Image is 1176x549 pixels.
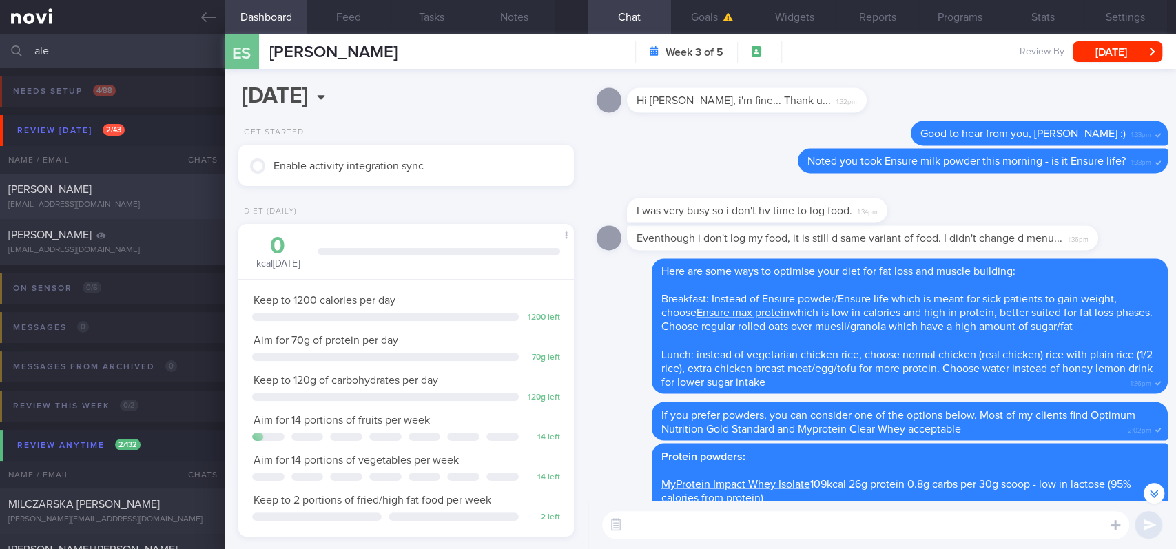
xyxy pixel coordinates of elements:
[238,207,297,217] div: Diet (Daily)
[836,94,857,107] span: 1:32pm
[8,515,216,525] div: [PERSON_NAME][EMAIL_ADDRESS][DOMAIN_NAME]
[269,44,398,61] span: [PERSON_NAME]
[1068,231,1089,245] span: 1:36pm
[1131,127,1151,140] span: 1:33pm
[254,495,491,506] span: Keep to 2 portions of fried/high fat food per week
[103,124,125,136] span: 2 / 43
[661,349,1153,387] span: Lunch: instead of vegetarian chicken rice, choose normal chicken (real chicken) rice with plain r...
[252,234,304,258] div: 0
[14,121,128,140] div: Review [DATE]
[10,397,142,415] div: Review this week
[10,358,180,376] div: Messages from Archived
[526,393,560,403] div: 120 g left
[8,200,216,210] div: [EMAIL_ADDRESS][DOMAIN_NAME]
[661,409,1135,434] span: If you prefer powders, you can consider one of the options below. Most of my clients find Optimum...
[661,478,1131,503] span: 109kcal 26g protein 0.8g carbs per 30g scoop - low in lactose (95% calories from protein)
[254,415,430,426] span: Aim for 14 portions of fruits per week
[83,282,101,293] span: 0 / 6
[526,353,560,363] div: 70 g left
[661,478,810,489] a: MyProtein Impact Whey Isolate
[169,461,225,488] div: Chats
[1020,46,1064,59] span: Review By
[10,82,119,101] div: Needs setup
[1131,154,1151,167] span: 1:33pm
[697,307,790,318] a: Ensure max protein
[1131,375,1151,388] span: 1:36pm
[8,229,92,240] span: [PERSON_NAME]
[115,439,141,450] span: 2 / 132
[254,375,438,386] span: Keep to 120g of carbohydrates per day
[661,266,1015,277] span: Here are some ways to optimise your diet for fat loss and muscle building:
[254,455,459,466] span: Aim for 14 portions of vegetables per week
[526,512,560,523] div: 2 left
[807,156,1126,167] span: Noted you took Ensure milk powder this morning - is it Ensure life?
[216,26,268,79] div: ES
[120,400,138,411] span: 0 / 2
[8,184,92,195] span: [PERSON_NAME]
[8,499,160,510] span: MILCZARSKA [PERSON_NAME]
[165,360,177,372] span: 0
[526,433,560,443] div: 14 left
[254,335,398,346] span: Aim for 70g of protein per day
[661,293,1153,332] span: Breakfast: Instead of Ensure powder/Ensure life which is meant for sick patients to gain weight, ...
[661,450,745,462] strong: Protein powders:
[14,436,144,455] div: Review anytime
[920,128,1126,139] span: Good to hear from you, [PERSON_NAME] :)
[526,473,560,483] div: 14 left
[858,204,878,217] span: 1:34pm
[252,234,304,271] div: kcal [DATE]
[238,127,304,138] div: Get Started
[169,146,225,174] div: Chats
[10,279,105,298] div: On sensor
[637,233,1062,244] span: Eventhough i don't log my food, it is still d same variant of food. I didn't change d menu...
[10,318,92,337] div: Messages
[666,45,723,59] strong: Week 3 of 5
[1073,41,1162,62] button: [DATE]
[637,95,831,106] span: Hi [PERSON_NAME], i'm fine... Thank u...
[254,295,395,306] span: Keep to 1200 calories per day
[526,313,560,323] div: 1200 left
[8,245,216,256] div: [EMAIL_ADDRESS][DOMAIN_NAME]
[1128,422,1151,435] span: 2:02pm
[77,321,89,333] span: 0
[637,205,852,216] span: I was very busy so i don't hv time to log food.
[93,85,116,96] span: 4 / 88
